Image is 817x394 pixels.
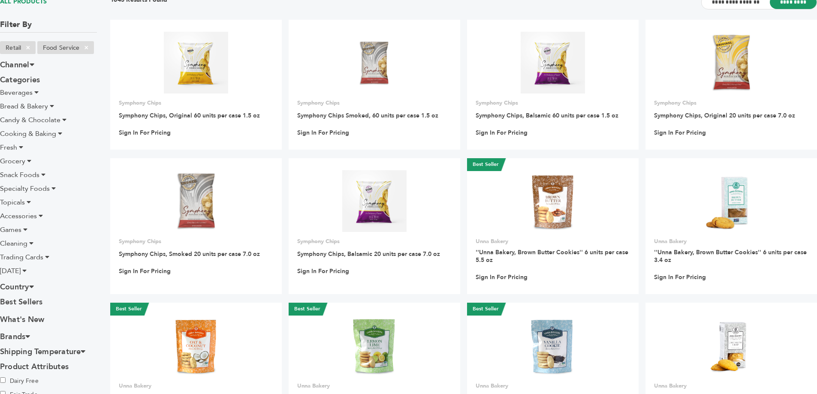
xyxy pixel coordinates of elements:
a: Symphony Chips, Balsamic 60 units per case 1.5 oz [476,111,618,120]
a: Symphony Chips, Balsamic 20 units per case 7.0 oz [297,250,440,258]
img: Symphony Chips, Smoked 20 units per case 7.0 oz [175,170,217,232]
a: Sign In For Pricing [654,129,706,137]
img: Symphony Chips, Original 20 units per case 7.0 oz [711,32,751,93]
a: Sign In For Pricing [119,129,171,137]
img: Unna Bakery, Coconut Oat Cookies 6 units per case 5.5 oz [165,315,227,377]
span: × [21,42,35,53]
p: Symphony Chips [297,99,452,107]
p: Unna Bakery [654,238,808,245]
a: ''Unna Bakery, Brown Butter Cookies'' 6 units per case 5.5 oz [476,248,628,264]
img: ''Unna Bakery, Brown Butter Cookies'' 6 units per case 5.5 oz [522,170,584,232]
a: Symphony Chips Smoked, 60 units per case 1.5 oz [297,111,438,120]
p: Symphony Chips [119,238,273,245]
a: Sign In For Pricing [297,268,349,275]
a: Sign In For Pricing [119,268,171,275]
span: × [79,42,93,53]
p: Symphony Chips [297,238,452,245]
p: Symphony Chips [654,99,808,107]
img: Symphony Chips, Original 60 units per case 1.5 oz [164,32,229,93]
p: Unna Bakery [119,382,273,390]
img: Unna Bakery, Lemon Lime Cookies 6 units per case 5.5 oz [344,315,406,377]
img: Symphony Chips Smoked, 60 units per case 1.5 oz [344,32,406,94]
li: Food Service [37,41,94,54]
img: ''Unna Bakery, Brown Butter Cookies'' 6 units per case 3.4 oz [700,170,763,232]
p: Unna Bakery [476,382,630,390]
a: Symphony Chips, Original 20 units per case 7.0 oz [654,111,795,120]
a: Sign In For Pricing [297,129,349,137]
a: Sign In For Pricing [654,274,706,281]
a: Symphony Chips, Smoked 20 units per case 7.0 oz [119,250,260,258]
a: Symphony Chips, Original 60 units per case 1.5 oz [119,111,260,120]
p: Unna Bakery [476,238,630,245]
p: Symphony Chips [476,99,630,107]
img: Unna Bakery, Cardamom Crisp Cookies 6 units per case 3.4 oz [700,315,763,377]
a: Sign In For Pricing [476,274,528,281]
a: Sign In For Pricing [476,129,528,137]
a: ''Unna Bakery, Brown Butter Cookies'' 6 units per case 3.4 oz [654,248,807,264]
img: Unna Bakery, Vanilla Sugar Cookies 6 units per case 5.5 oz [522,315,584,377]
p: Symphony Chips [119,99,273,107]
img: Symphony Chips, Balsamic 60 units per case 1.5 oz [521,32,585,93]
p: Unna Bakery [297,382,452,390]
p: Unna Bakery [654,382,808,390]
img: Symphony Chips, Balsamic 20 units per case 7.0 oz [342,170,407,232]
